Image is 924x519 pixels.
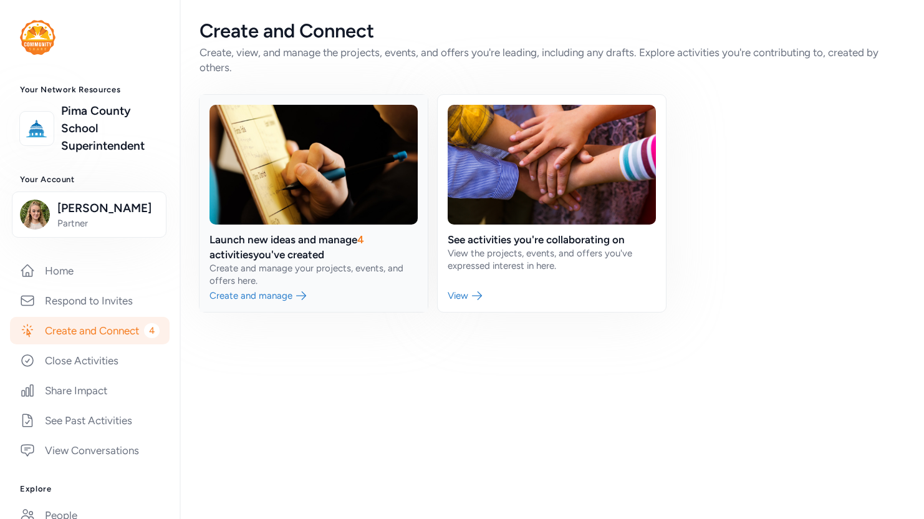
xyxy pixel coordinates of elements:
[10,347,170,374] a: Close Activities
[20,484,160,494] h3: Explore
[20,175,160,185] h3: Your Account
[20,85,160,95] h3: Your Network Resources
[10,377,170,404] a: Share Impact
[57,200,158,217] span: [PERSON_NAME]
[144,323,160,338] span: 4
[57,217,158,230] span: Partner
[10,287,170,314] a: Respond to Invites
[20,20,55,55] img: logo
[10,257,170,284] a: Home
[12,192,166,238] button: [PERSON_NAME]Partner
[61,102,160,155] a: Pima County School Superintendent
[10,407,170,434] a: See Past Activities
[10,437,170,464] a: View Conversations
[10,317,170,344] a: Create and Connect4
[23,115,51,142] img: logo
[200,45,904,75] div: Create, view, and manage the projects, events, and offers you're leading, including any drafts. E...
[200,20,904,42] div: Create and Connect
